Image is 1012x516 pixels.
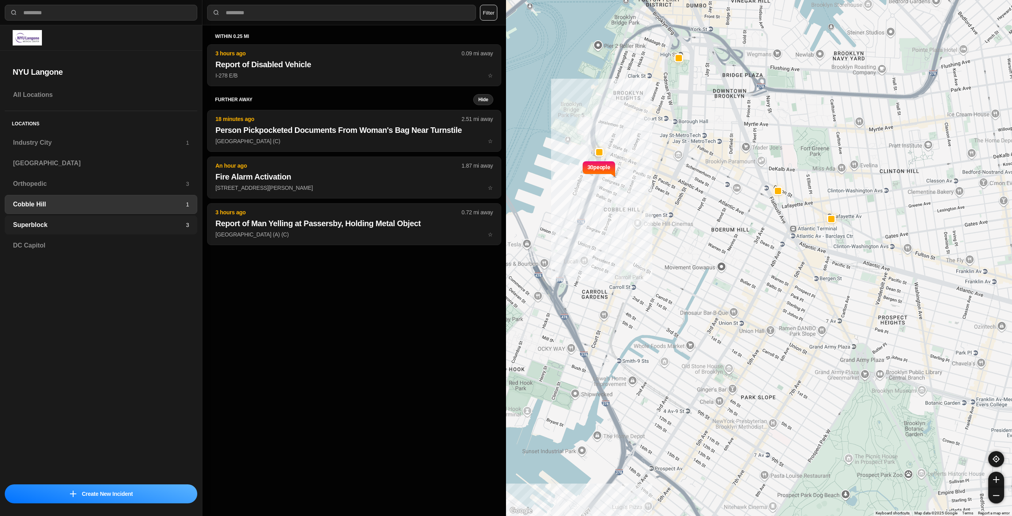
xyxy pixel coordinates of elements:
button: zoom-in [988,472,1004,488]
a: Industry City1 [5,133,197,152]
img: search [212,9,220,17]
a: DC Capitol [5,236,197,255]
p: 3 [186,221,189,229]
h2: Report of Man Yelling at Passersby, Holding Metal Object [215,218,493,229]
button: recenter [988,451,1004,467]
p: 0.09 mi away [462,49,493,57]
button: An hour ago1.87 mi awayFire Alarm Activation[STREET_ADDRESS][PERSON_NAME]star [207,157,501,198]
p: 3 hours ago [215,49,462,57]
img: Google [508,506,534,516]
p: An hour ago [215,162,462,170]
h3: Cobble Hill [13,200,186,209]
p: 0.72 mi away [462,208,493,216]
a: Superblock3 [5,215,197,234]
a: Terms (opens in new tab) [962,511,973,515]
p: I-278 E/B [215,72,493,79]
img: zoom-in [993,476,999,483]
a: Orthopedic3 [5,174,197,193]
h3: DC Capitol [13,241,189,250]
img: zoom-out [993,492,999,499]
span: star [488,231,493,238]
img: recenter [993,456,1000,463]
p: 1.87 mi away [462,162,493,170]
h2: Report of Disabled Vehicle [215,59,493,70]
button: 3 hours ago0.72 mi awayReport of Man Yelling at Passersby, Holding Metal Object[GEOGRAPHIC_DATA] ... [207,203,501,245]
a: [GEOGRAPHIC_DATA] [5,154,197,173]
p: 30 people [587,163,610,181]
span: star [488,72,493,79]
h5: Locations [5,111,197,133]
button: Filter [480,5,497,21]
h3: Orthopedic [13,179,186,189]
p: [GEOGRAPHIC_DATA] (A) (C) [215,231,493,238]
img: search [10,9,18,17]
h5: within 0.25 mi [215,33,493,40]
span: star [488,185,493,191]
a: 3 hours ago0.09 mi awayReport of Disabled VehicleI-278 E/Bstar [207,72,501,79]
img: logo [13,30,42,45]
p: [GEOGRAPHIC_DATA] (C) [215,137,493,145]
a: Open this area in Google Maps (opens a new window) [508,506,534,516]
p: 1 [186,139,189,147]
small: Hide [478,96,488,103]
button: Keyboard shortcuts [876,510,910,516]
a: Report a map error [978,511,1010,515]
span: star [488,138,493,144]
h2: Fire Alarm Activation [215,171,493,182]
a: An hour ago1.87 mi awayFire Alarm Activation[STREET_ADDRESS][PERSON_NAME]star [207,184,501,191]
button: Hide [473,94,493,105]
a: Cobble Hill1 [5,195,197,214]
p: [STREET_ADDRESS][PERSON_NAME] [215,184,493,192]
h3: Superblock [13,220,186,230]
h2: Person Pickpocketed Documents From Woman's Bag Near Turnstile [215,125,493,136]
a: All Locations [5,85,197,104]
p: Create New Incident [82,490,133,498]
button: iconCreate New Incident [5,484,197,503]
p: 2.51 mi away [462,115,493,123]
span: Map data ©2025 Google [914,511,957,515]
a: 18 minutes ago2.51 mi awayPerson Pickpocketed Documents From Woman's Bag Near Turnstile[GEOGRAPHI... [207,138,501,144]
h3: Industry City [13,138,186,147]
h3: [GEOGRAPHIC_DATA] [13,159,189,168]
button: zoom-out [988,488,1004,503]
img: notch [582,160,587,178]
h2: NYU Langone [13,66,189,77]
h5: further away [215,96,473,103]
img: notch [610,160,616,178]
p: 3 hours ago [215,208,462,216]
p: 3 [186,180,189,188]
h3: All Locations [13,90,189,100]
button: 3 hours ago0.09 mi awayReport of Disabled VehicleI-278 E/Bstar [207,44,501,86]
p: 1 [186,200,189,208]
p: 18 minutes ago [215,115,462,123]
button: 18 minutes ago2.51 mi awayPerson Pickpocketed Documents From Woman's Bag Near Turnstile[GEOGRAPHI... [207,110,501,152]
a: 3 hours ago0.72 mi awayReport of Man Yelling at Passersby, Holding Metal Object[GEOGRAPHIC_DATA] ... [207,231,501,238]
img: icon [70,491,76,497]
